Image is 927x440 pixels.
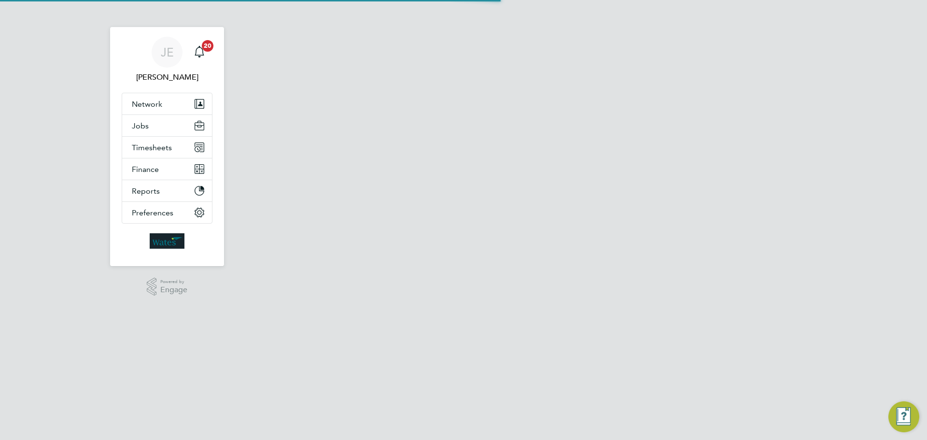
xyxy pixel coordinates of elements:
nav: Main navigation [110,27,224,266]
span: Preferences [132,208,173,217]
span: Engage [160,286,187,294]
button: Network [122,93,212,114]
span: Jobs [132,121,149,130]
button: Jobs [122,115,212,136]
button: Finance [122,158,212,180]
span: Timesheets [132,143,172,152]
button: Engage Resource Center [888,401,919,432]
a: Powered byEngage [147,278,188,296]
span: Powered by [160,278,187,286]
button: Preferences [122,202,212,223]
span: JE [161,46,174,58]
span: Network [132,99,162,109]
button: Reports [122,180,212,201]
span: Reports [132,186,160,196]
img: wates-logo-retina.png [150,233,184,249]
a: Go to home page [122,233,212,249]
span: 20 [202,40,213,52]
a: 20 [190,37,209,68]
button: Timesheets [122,137,212,158]
span: Jamie Evenden [122,71,212,83]
span: Finance [132,165,159,174]
a: JE[PERSON_NAME] [122,37,212,83]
